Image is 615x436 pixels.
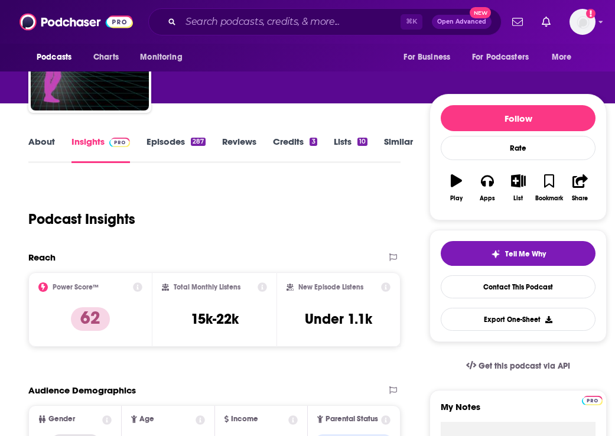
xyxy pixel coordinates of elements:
a: Episodes287 [147,136,206,163]
div: List [513,195,523,202]
img: Podchaser Pro [582,396,603,405]
span: Income [231,415,258,423]
img: tell me why sparkle [491,249,500,259]
button: open menu [132,46,197,69]
h2: New Episode Listens [298,283,363,291]
h2: Total Monthly Listens [174,283,240,291]
h2: Audience Demographics [28,385,136,396]
a: InsightsPodchaser Pro [71,136,130,163]
span: Monitoring [140,49,182,66]
a: Pro website [582,394,603,405]
button: tell me why sparkleTell Me Why [441,241,596,266]
a: Reviews [222,136,256,163]
button: Export One-Sheet [441,308,596,331]
span: Gender [48,415,75,423]
div: Play [450,195,463,202]
a: About [28,136,55,163]
div: Rate [441,136,596,160]
a: Show notifications dropdown [507,12,528,32]
div: 3 [310,138,317,146]
div: 10 [357,138,367,146]
a: Lists10 [334,136,367,163]
button: List [503,167,533,209]
span: Tell Me Why [505,249,546,259]
img: User Profile [570,9,596,35]
img: Podchaser Pro [109,138,130,147]
span: Age [139,415,154,423]
div: Search podcasts, credits, & more... [148,8,502,35]
input: Search podcasts, credits, & more... [181,12,401,31]
div: 287 [191,138,206,146]
button: open menu [544,46,587,69]
h2: Power Score™ [53,283,99,291]
button: Open AdvancedNew [432,15,492,29]
a: Show notifications dropdown [537,12,555,32]
button: open menu [464,46,546,69]
button: Play [441,167,471,209]
h2: Reach [28,252,56,263]
span: ⌘ K [401,14,422,30]
span: Charts [93,49,119,66]
span: Logged in as PR104West [570,9,596,35]
span: Parental Status [326,415,378,423]
div: Share [572,195,588,202]
button: Bookmark [533,167,564,209]
h1: Podcast Insights [28,210,135,228]
span: Open Advanced [437,19,486,25]
img: Podchaser - Follow, Share and Rate Podcasts [19,11,133,33]
a: Get this podcast via API [457,352,580,380]
a: Credits3 [273,136,317,163]
button: Follow [441,105,596,131]
div: Bookmark [535,195,563,202]
button: open menu [395,46,465,69]
button: Apps [472,167,503,209]
button: Share [565,167,596,209]
h3: 15k-22k [191,310,239,328]
h3: Under 1.1k [305,310,372,328]
a: Similar [384,136,413,163]
span: New [470,7,491,18]
a: Charts [86,46,126,69]
button: Show profile menu [570,9,596,35]
label: My Notes [441,401,596,422]
span: Get this podcast via API [479,361,570,371]
span: Podcasts [37,49,71,66]
a: Contact This Podcast [441,275,596,298]
span: More [552,49,572,66]
button: open menu [28,46,87,69]
p: 62 [71,307,110,331]
span: For Business [404,49,450,66]
svg: Email not verified [586,9,596,18]
div: Apps [480,195,495,202]
span: For Podcasters [472,49,529,66]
